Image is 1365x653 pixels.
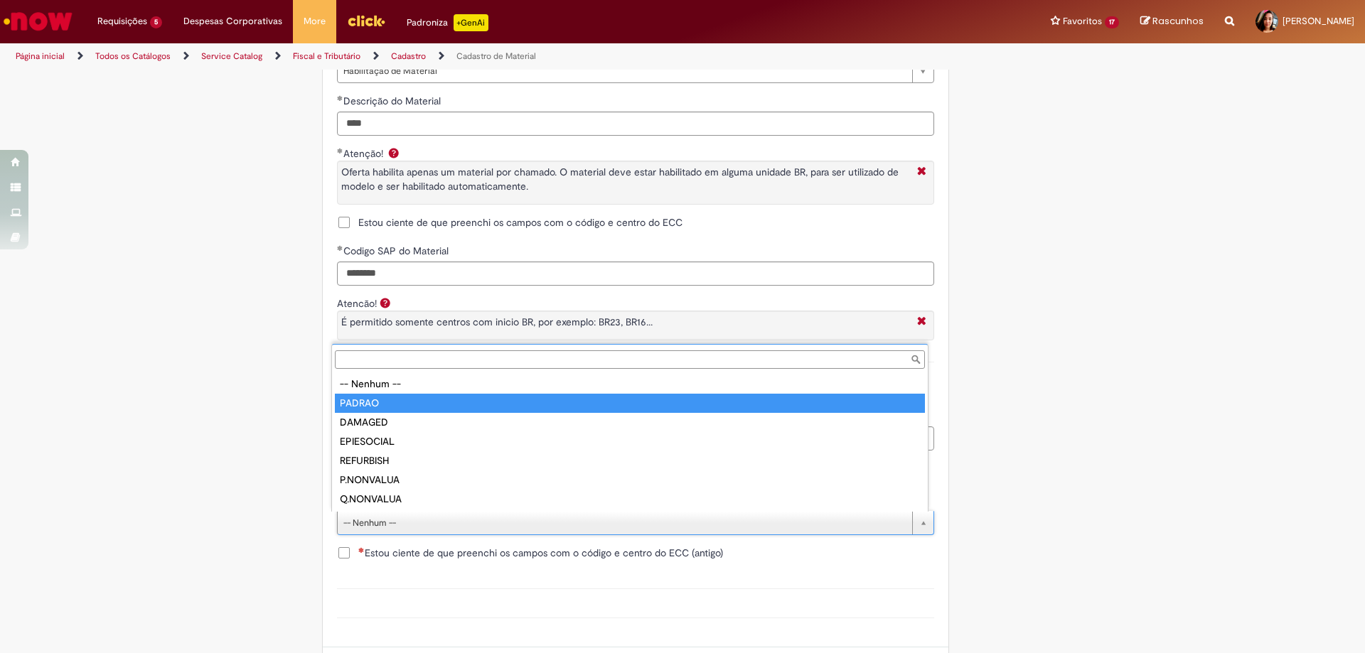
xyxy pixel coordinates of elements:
div: -- Nenhum -- [335,374,925,394]
div: EPIESOCIAL [335,432,925,451]
div: P.NONVALUA [335,470,925,490]
ul: Tipo de Avaliação [332,372,928,512]
div: DAMAGED [335,413,925,432]
div: PADRAO [335,394,925,413]
div: Q.NONVALUA [335,490,925,509]
div: REFURBISH [335,451,925,470]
